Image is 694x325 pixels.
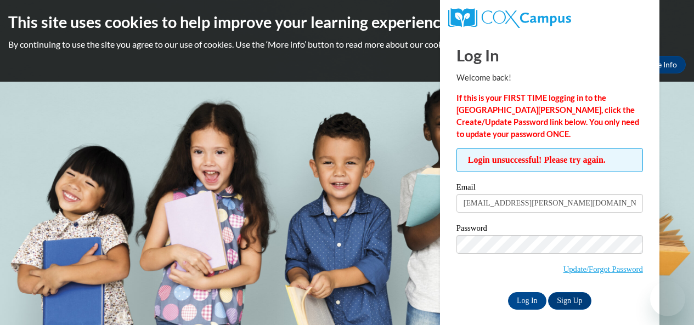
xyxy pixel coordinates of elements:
[448,8,571,28] img: COX Campus
[8,38,686,50] p: By continuing to use the site you agree to our use of cookies. Use the ‘More info’ button to read...
[456,72,643,84] p: Welcome back!
[563,265,643,273] a: Update/Forgot Password
[650,281,685,316] iframe: Button to launch messaging window
[456,44,643,66] h1: Log In
[456,183,643,194] label: Email
[548,292,591,310] a: Sign Up
[8,11,686,33] h2: This site uses cookies to help improve your learning experience.
[456,148,643,172] span: Login unsuccessful! Please try again.
[456,224,643,235] label: Password
[456,93,639,139] strong: If this is your FIRST TIME logging in to the [GEOGRAPHIC_DATA][PERSON_NAME], click the Create/Upd...
[508,292,546,310] input: Log In
[634,56,686,73] a: More Info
